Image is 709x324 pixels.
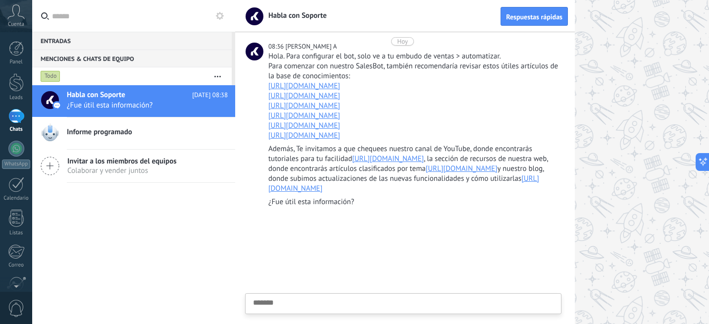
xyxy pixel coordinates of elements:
[268,101,340,110] a: [URL][DOMAIN_NAME]
[426,164,498,173] a: [URL][DOMAIN_NAME]
[2,160,30,169] div: WhatsApp
[268,144,559,194] div: Además, Te invitamos a que chequees nuestro canal de YouTube, donde encontrarás tutoriales para t...
[268,61,559,81] div: Para comenzar con nuestro SalesBot, también recomendaría revisar estos útiles artículos de la bas...
[246,43,263,60] span: Micaela A
[268,197,559,207] div: ¿Fue útil esta información?
[397,37,408,46] div: Hoy
[268,111,340,120] a: [URL][DOMAIN_NAME]
[506,13,562,20] span: Respuestas rápidas
[32,50,232,67] div: Menciones & Chats de equipo
[32,117,235,149] a: Informe programado
[501,7,568,26] button: Respuestas rápidas
[268,81,340,91] a: [URL][DOMAIN_NAME]
[262,11,327,20] span: Habla con Soporte
[2,230,31,236] div: Listas
[268,121,340,130] a: [URL][DOMAIN_NAME]
[32,32,232,50] div: Entradas
[67,166,177,175] span: Colaborar y vender juntos
[285,42,337,51] span: Micaela A
[67,127,132,137] span: Informe programado
[32,85,235,117] a: Habla con Soporte [DATE] 08:38 ¿Fue útil esta información?
[67,90,125,100] span: Habla con Soporte
[67,101,209,110] span: ¿Fue útil esta información?
[8,21,24,28] span: Cuenta
[352,154,424,163] a: [URL][DOMAIN_NAME]
[268,91,340,101] a: [URL][DOMAIN_NAME]
[207,67,228,85] button: Más
[41,70,60,82] div: Todo
[268,174,539,193] a: [URL][DOMAIN_NAME]
[2,195,31,202] div: Calendario
[192,90,228,100] span: [DATE] 08:38
[268,131,340,140] a: [URL][DOMAIN_NAME]
[2,262,31,269] div: Correo
[2,126,31,133] div: Chats
[2,95,31,101] div: Leads
[2,59,31,65] div: Panel
[268,52,559,61] div: Hola. Para configurar el bot, solo ve a tu embudo de ventas > automatizar.
[268,42,285,52] div: 08:36
[67,157,177,166] span: Invitar a los miembros del equipos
